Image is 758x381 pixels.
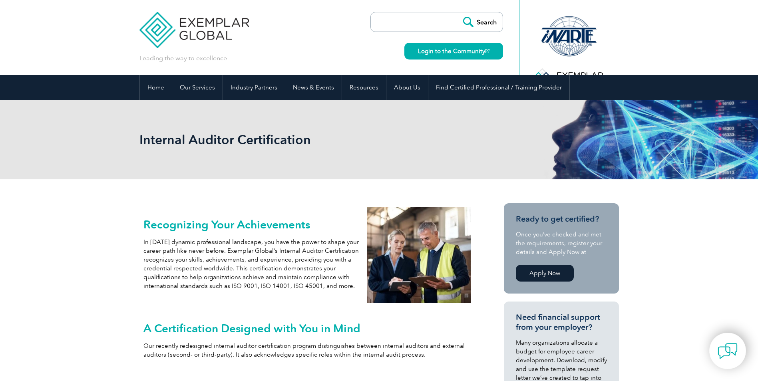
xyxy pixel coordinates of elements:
[516,230,607,256] p: Once you’ve checked and met the requirements, register your details and Apply Now at
[139,54,227,63] p: Leading the way to excellence
[386,75,428,100] a: About Us
[223,75,285,100] a: Industry Partners
[139,132,446,147] h1: Internal Auditor Certification
[367,207,471,303] img: internal auditors
[428,75,569,100] a: Find Certified Professional / Training Provider
[485,49,489,53] img: open_square.png
[516,312,607,332] h3: Need financial support from your employer?
[143,341,471,359] p: Our recently redesigned internal auditor certification program distinguishes between internal aud...
[342,75,386,100] a: Resources
[140,75,172,100] a: Home
[718,341,738,361] img: contact-chat.png
[143,218,359,231] h2: Recognizing Your Achievements
[516,214,607,224] h3: Ready to get certified?
[459,12,503,32] input: Search
[143,238,359,290] p: In [DATE] dynamic professional landscape, you have the power to shape your career path like never...
[143,322,471,335] h2: A Certification Designed with You in Mind
[404,43,503,60] a: Login to the Community
[285,75,342,100] a: News & Events
[172,75,223,100] a: Our Services
[516,265,574,282] a: Apply Now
